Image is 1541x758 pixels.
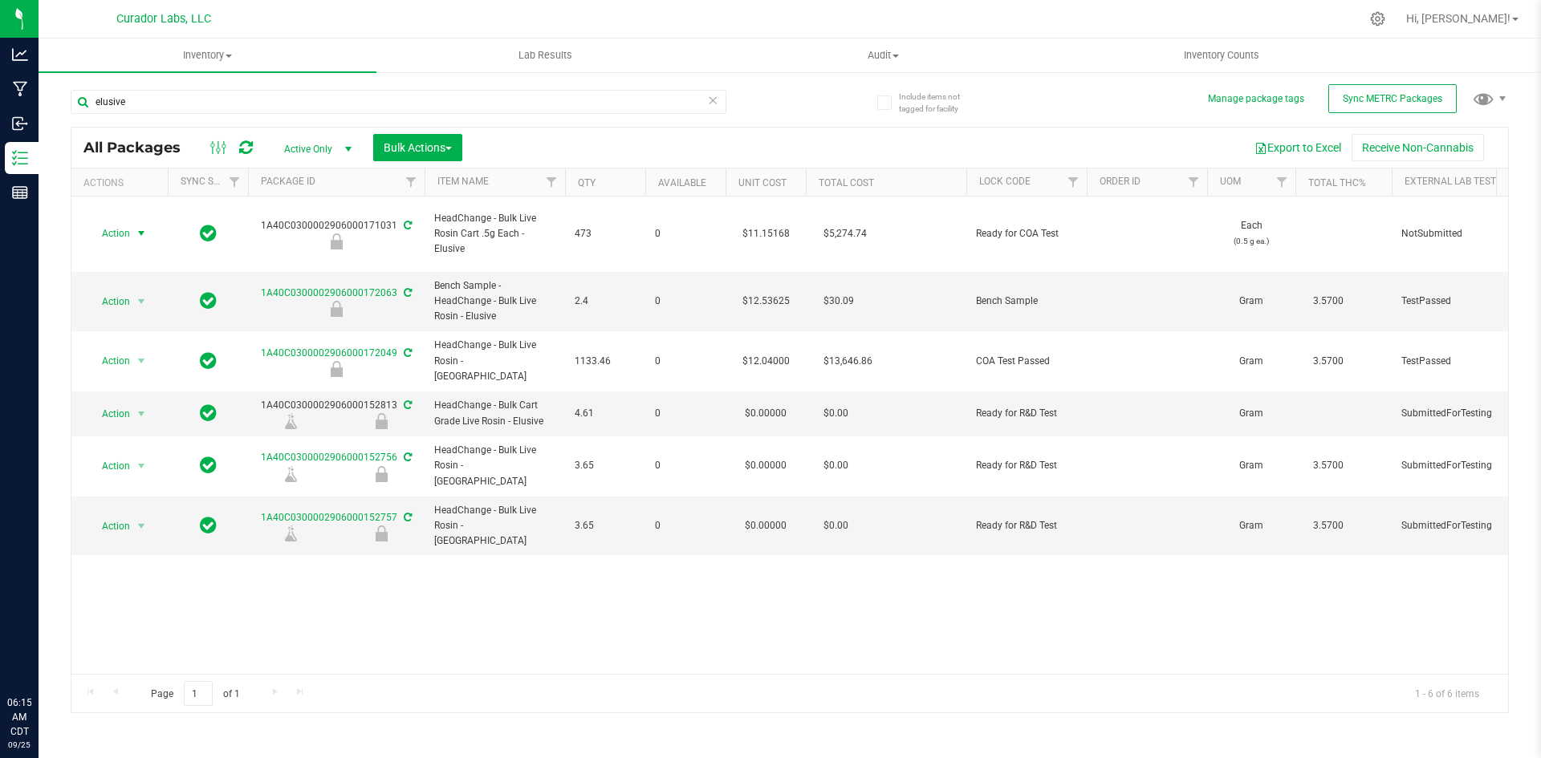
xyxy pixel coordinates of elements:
[976,458,1077,473] span: Ready for R&D Test
[707,90,718,111] span: Clear
[200,402,217,424] span: In Sync
[12,116,28,132] inline-svg: Inbound
[261,512,397,523] a: 1A40C0300002906000152757
[539,168,565,196] a: Filter
[83,177,161,188] div: Actions
[181,176,242,187] a: Sync Status
[398,168,425,196] a: Filter
[1162,48,1281,63] span: Inventory Counts
[726,272,806,332] td: $12.53625
[815,514,856,537] span: $0.00
[1406,12,1511,25] span: Hi, [PERSON_NAME]!
[575,294,636,309] span: 2.4
[12,184,28,201] inline-svg: Reports
[1305,350,1352,373] span: 3.5700
[434,278,555,325] span: Bench Sample - HeadChange - Bulk Live Rosin - Elusive
[715,48,1051,63] span: Audit
[714,39,1052,72] a: Audit
[655,458,716,473] span: 0
[87,515,131,537] span: Action
[575,226,636,241] span: 473
[1305,290,1352,313] span: 3.5700
[655,354,716,369] span: 0
[1405,176,1531,187] a: External Lab Test Result
[87,290,131,313] span: Action
[184,681,213,706] input: 1
[87,455,131,477] span: Action
[726,197,806,272] td: $11.15168
[1368,11,1388,26] div: Manage settings
[1217,458,1286,473] span: Gram
[1217,518,1286,533] span: Gram
[655,518,716,533] span: 0
[1220,176,1241,187] a: UOM
[132,350,152,372] span: select
[16,630,64,678] iframe: Resource center
[261,452,397,463] a: 1A40C0300002906000152756
[1352,134,1484,161] button: Receive Non-Cannabis
[246,466,336,482] div: Lab Sample
[246,413,336,429] div: Lab Sample
[384,141,452,154] span: Bulk Actions
[1217,218,1286,249] span: Each
[979,176,1031,187] a: Lock Code
[575,458,636,473] span: 3.65
[401,399,412,411] span: Sync from Compliance System
[12,81,28,97] inline-svg: Manufacturing
[976,354,1077,369] span: COA Test Passed
[1217,294,1286,309] span: Gram
[1343,93,1442,104] span: Sync METRC Packages
[401,287,412,298] span: Sync from Compliance System
[246,525,336,541] div: Lab Sample
[1305,454,1352,477] span: 3.5700
[1217,406,1286,421] span: Gram
[1053,39,1391,72] a: Inventory Counts
[437,176,489,187] a: Item Name
[575,406,636,421] span: 4.61
[222,168,248,196] a: Filter
[246,301,427,317] div: Bench Sample
[132,515,152,537] span: select
[246,233,427,249] div: Ready for COA Test
[1217,354,1286,369] span: Gram
[246,398,427,429] div: 1A40C0300002906000152813
[200,290,217,312] span: In Sync
[47,627,67,647] iframe: Resource center unread badge
[815,222,875,245] span: $5,274.74
[200,350,217,372] span: In Sync
[738,177,787,188] a: Unit Cost
[373,134,462,161] button: Bulk Actions
[1305,514,1352,537] span: 3.5700
[336,525,427,541] div: Ready for R&D Test
[434,338,555,384] span: HeadChange - Bulk Live Rosin - [GEOGRAPHIC_DATA]
[1181,168,1207,196] a: Filter
[336,466,427,482] div: Ready for R&D Test
[1328,84,1457,113] button: Sync METRC Packages
[815,454,856,477] span: $0.00
[39,39,376,72] a: Inventory
[976,294,1077,309] span: Bench Sample
[726,391,806,436] td: $0.00000
[434,398,555,428] span: HeadChange - Bulk Cart Grade Live Rosin - Elusive
[726,497,806,556] td: $0.00000
[726,331,806,391] td: $12.04000
[246,218,427,249] div: 1A40C0300002906000171031
[1244,134,1352,161] button: Export to Excel
[1208,92,1304,106] button: Manage package tags
[1100,176,1141,187] a: Order Id
[261,347,397,359] a: 1A40C0300002906000172049
[976,518,1077,533] span: Ready for R&D Test
[71,90,726,114] input: Search Package ID, Item Name, SKU, Lot or Part Number...
[39,48,376,63] span: Inventory
[132,455,152,477] span: select
[137,681,253,706] span: Page of 1
[87,222,131,245] span: Action
[401,512,412,523] span: Sync from Compliance System
[1402,681,1492,705] span: 1 - 6 of 6 items
[815,350,880,373] span: $13,646.86
[655,406,716,421] span: 0
[401,347,412,359] span: Sync from Compliance System
[434,211,555,257] span: HeadChange - Bulk Live Rosin Cart .5g Each - Elusive
[261,176,315,187] a: Package ID
[434,443,555,489] span: HeadChange - Bulk Live Rosin - [GEOGRAPHIC_DATA]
